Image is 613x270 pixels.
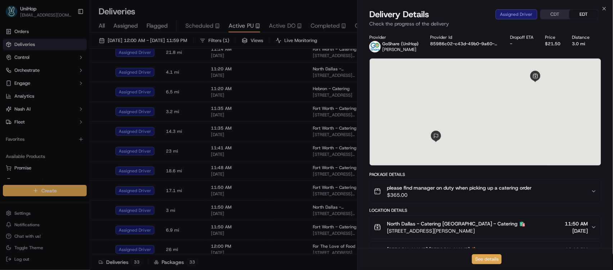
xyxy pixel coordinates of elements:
span: [STREET_ADDRESS][PERSON_NAME] [387,227,525,234]
a: 💻API Documentation [58,101,118,114]
div: Dropoff ETA [510,34,534,40]
a: 📗Knowledge Base [4,101,58,114]
button: CDT [541,10,569,19]
span: Knowledge Base [14,104,55,111]
span: 12:10 PM [565,246,588,253]
button: please find manager on duty when picking up a catering order$365.00 [370,180,601,203]
a: Powered byPylon [51,121,87,127]
p: Welcome 👋 [7,29,131,40]
div: 📗 [7,105,13,111]
input: Got a question? Start typing here... [19,46,130,54]
span: Pylon [72,122,87,127]
img: 1736555255976-a54dd68f-1ca7-489b-9aae-adbdc363a1c4 [7,69,20,82]
span: $365.00 [387,191,532,199]
span: please find manager on duty when picking up a catering order [387,184,532,191]
div: 💻 [61,105,67,111]
button: Start new chat [122,71,131,79]
img: Nash [7,7,22,22]
button: EDT [569,10,598,19]
div: Distance [572,34,590,40]
button: North Dallas - Catering [GEOGRAPHIC_DATA] - Catering 🛍️[STREET_ADDRESS][PERSON_NAME]11:50 AM[DATE] [370,216,601,239]
div: - [510,41,534,47]
button: See details [472,254,502,264]
button: [PERSON_NAME] [PERSON_NAME] 🏠12:10 PM [370,242,601,265]
div: We're available if you need us! [24,76,91,82]
span: [PERSON_NAME] [PERSON_NAME] 🏠 [387,246,477,253]
span: 11:50 AM [565,220,588,227]
span: North Dallas - Catering [GEOGRAPHIC_DATA] - Catering 🛍️ [387,220,525,227]
div: $21.50 [545,41,561,47]
div: Provider [369,34,419,40]
div: Package Details [369,172,601,177]
div: Start new chat [24,69,118,76]
span: [PERSON_NAME] [382,47,416,52]
span: [DATE] [565,227,588,234]
img: goshare_logo.png [369,41,381,52]
span: API Documentation [68,104,116,111]
div: Location Details [369,208,601,213]
div: Price [545,34,561,40]
p: GoShare (UniHop) [382,41,419,47]
div: 3.0 mi [572,41,590,47]
div: Provider Id [430,34,499,40]
p: Check the progress of the delivery [369,20,601,27]
button: 85986c02-c43d-49b0-9a60-136cb4e9442d [430,41,499,47]
span: Delivery Details [369,9,429,20]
